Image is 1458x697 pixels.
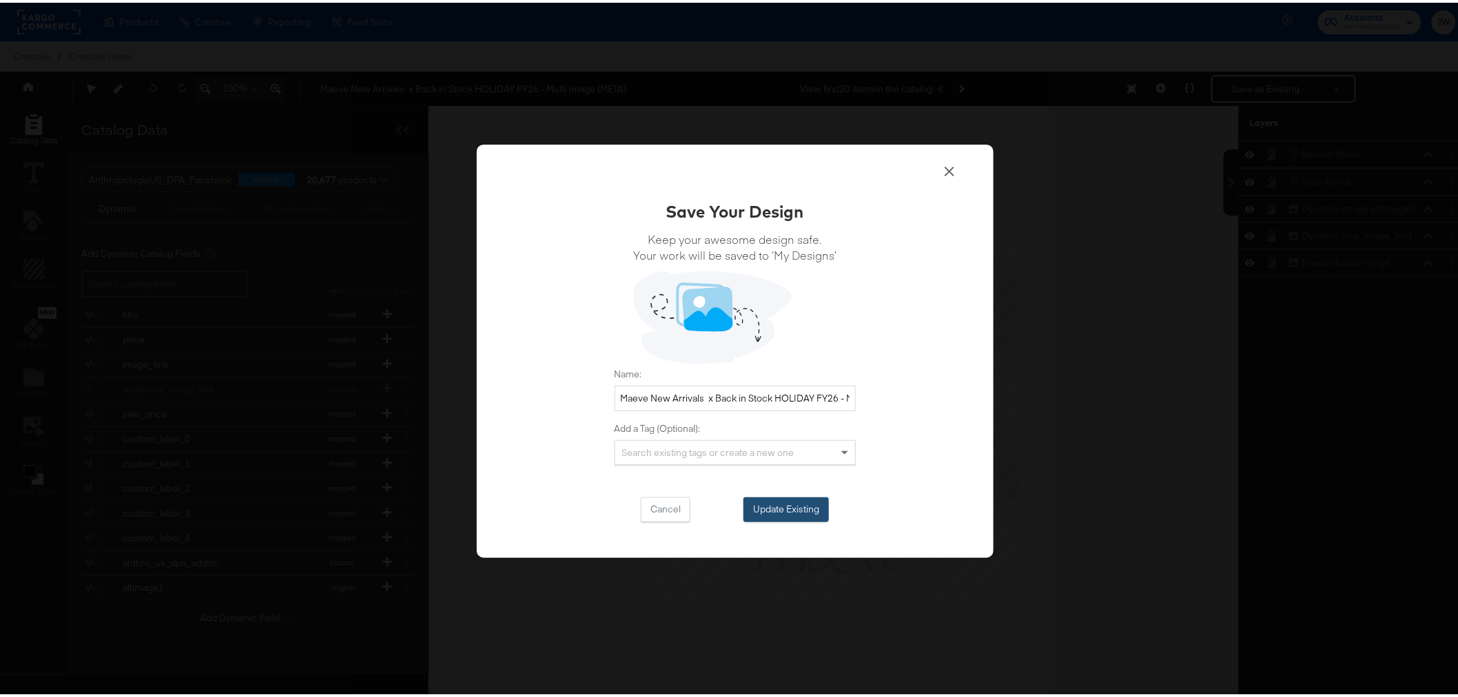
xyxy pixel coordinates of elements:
div: Search existing tags or create a new one [615,438,855,461]
button: Cancel [641,495,690,519]
span: Your work will be saved to ‘My Designs’ [633,245,836,260]
label: Name: [615,365,856,378]
div: Save Your Design [666,197,804,220]
span: Keep your awesome design safe. [633,229,836,245]
label: Add a Tag (Optional): [615,419,856,433]
button: Update Existing [743,495,829,519]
